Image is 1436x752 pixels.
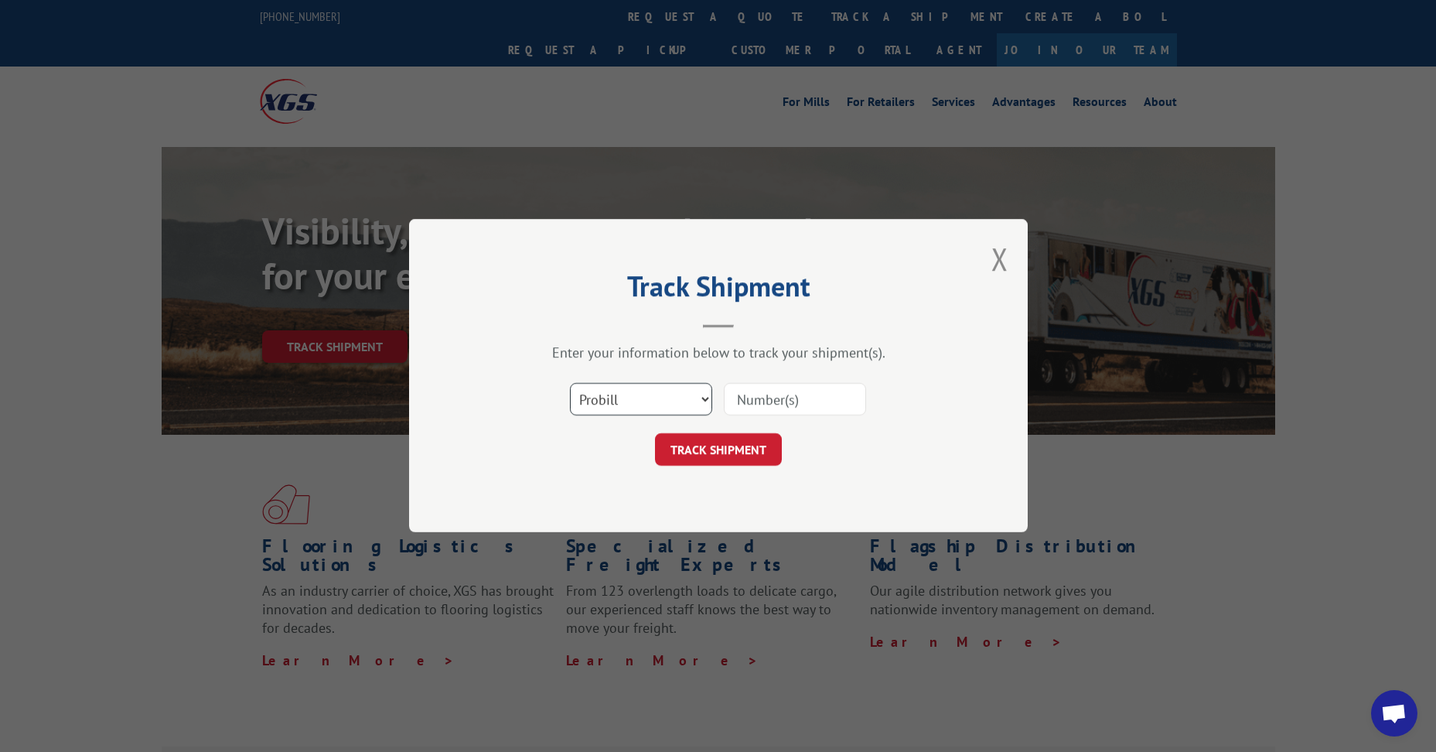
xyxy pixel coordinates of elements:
[486,344,950,362] div: Enter your information below to track your shipment(s).
[486,275,950,305] h2: Track Shipment
[655,434,782,467] button: TRACK SHIPMENT
[991,238,1008,279] button: Close modal
[1371,690,1417,737] a: Open chat
[724,384,866,416] input: Number(s)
